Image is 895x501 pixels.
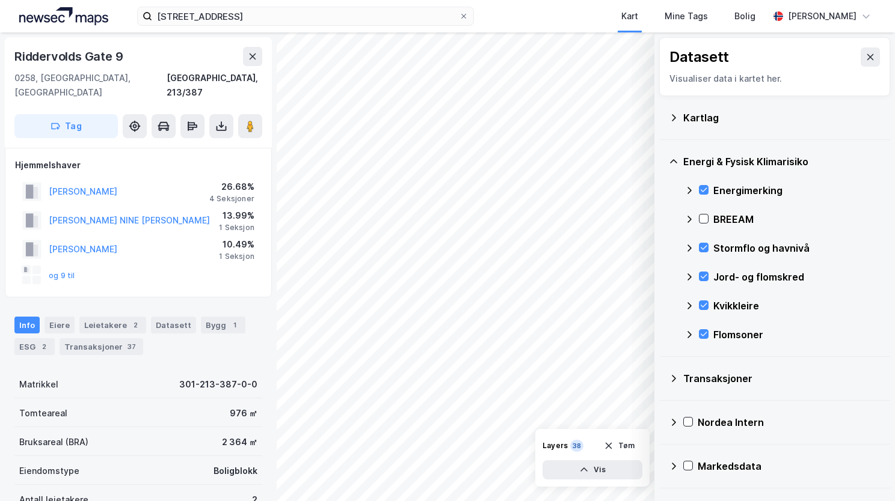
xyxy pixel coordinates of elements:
div: Info [14,317,40,333]
button: Vis [543,460,642,479]
div: Energimerking [713,183,881,198]
iframe: Chat Widget [835,443,895,501]
div: Riddervolds Gate 9 [14,47,125,66]
div: Markedsdata [698,459,881,473]
div: 301-213-387-0-0 [179,377,257,392]
div: 13.99% [219,208,254,223]
div: Transaksjoner [683,371,881,386]
div: 37 [125,341,138,353]
div: Flomsoner [713,327,881,342]
div: Kartlag [683,111,881,125]
div: Datasett [669,47,729,67]
div: BREEAM [713,212,881,226]
div: Bygg [201,317,245,333]
div: 10.49% [219,237,254,252]
div: 0258, [GEOGRAPHIC_DATA], [GEOGRAPHIC_DATA] [14,71,167,100]
div: Leietakere [79,317,146,333]
div: 4 Seksjoner [209,194,254,204]
div: Kart [621,9,638,23]
div: Transaksjoner [60,338,143,355]
div: Jord- og flomskred [713,270,881,284]
div: 38 [570,440,583,452]
div: ESG [14,338,55,355]
div: 2 364 ㎡ [222,435,257,449]
button: Tag [14,114,118,138]
div: [GEOGRAPHIC_DATA], 213/387 [167,71,262,100]
div: 976 ㎡ [230,406,257,421]
div: Nordea Intern [698,415,881,430]
div: 1 Seksjon [219,223,254,232]
div: Matrikkel [19,377,58,392]
div: Tomteareal [19,406,67,421]
div: 1 [229,319,241,331]
div: Hjemmelshaver [15,158,262,172]
div: Boligblokk [214,464,257,478]
div: Mine Tags [665,9,708,23]
div: [PERSON_NAME] [788,9,857,23]
div: 2 [38,341,50,353]
div: Bruksareal (BRA) [19,435,88,449]
div: Bolig [734,9,755,23]
div: 1 Seksjon [219,252,254,261]
div: 26.68% [209,180,254,194]
input: Søk på adresse, matrikkel, gårdeiere, leietakere eller personer [152,7,459,25]
div: Datasett [151,317,196,333]
div: Energi & Fysisk Klimarisiko [683,154,881,169]
div: Kvikkleire [713,299,881,313]
div: 2 [129,319,141,331]
div: Visualiser data i kartet her. [669,71,880,86]
div: Stormflo og havnivå [713,241,881,255]
div: Eiere [45,317,75,333]
div: Eiendomstype [19,464,79,478]
button: Tøm [596,436,642,455]
div: Layers [543,441,568,451]
img: logo.a4113a55bc3d86da70a041830d287a7e.svg [19,7,108,25]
